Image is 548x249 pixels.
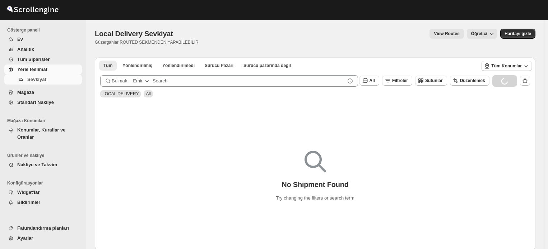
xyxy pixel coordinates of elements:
[429,29,464,39] button: view route
[4,223,82,233] button: Faturalandırma planları
[146,91,150,96] span: All
[122,63,152,68] span: Yönlendirilmiş
[276,195,354,202] p: Try changing the filters or search term
[99,61,117,71] button: All
[434,31,459,37] span: View Routes
[392,78,408,83] span: Filtreler
[4,233,82,243] button: Ayarlar
[200,61,238,71] button: Claimable
[500,29,535,39] button: Map action label
[460,78,485,83] span: Düzenlemek
[4,75,82,85] button: Sevkiyat
[4,125,82,142] button: Konumlar, Kurallar ve Oranlar
[17,57,50,62] span: Tüm Siparişler
[17,225,69,231] span: Faturalandırma planları
[282,180,349,189] p: No Shipment Found
[95,30,173,38] span: Local Delivery Sevkiyat
[133,77,143,85] div: Emir
[4,197,82,207] button: Bildirimler
[243,63,291,68] span: Sürücü pazarında değil
[239,61,295,71] button: Un-claimable
[382,76,412,86] button: Filtreler
[481,61,532,71] button: Tüm Konumlar
[17,47,34,52] span: Analitik
[17,127,65,140] span: Konumlar, Kurallar ve Oranlar
[7,118,83,124] span: Mağaza Konumları
[17,37,23,42] span: Ev
[491,63,522,69] span: Tüm Konumlar
[129,75,155,87] button: Emir
[505,31,531,37] span: Haritayı gizle
[305,151,326,172] img: Empty search results
[4,44,82,54] button: Analitik
[7,180,83,186] span: Konfigürasyonlar
[17,190,40,195] span: Widget'lar
[17,235,33,241] span: Ayarlar
[17,100,54,105] span: Standart Nakliye
[450,76,489,86] button: Düzenlemek
[153,75,345,87] input: Search
[4,54,82,64] button: Tüm Siparişler
[103,63,112,68] span: Tüm
[370,78,375,83] span: All
[27,77,46,82] span: Sevkiyat
[7,27,83,33] span: Gösterge paneli
[4,160,82,170] button: Nakliye ve Takvim
[17,162,57,167] span: Nakliye ve Takvim
[158,61,199,71] button: Unrouted
[7,153,83,158] span: Ürünler ve nakliye
[471,31,487,37] span: Öğretici
[359,76,379,86] button: All
[95,39,199,45] p: Güzergahlar ROUTED SEKMENDEN YAPABİLEBİLİR
[467,29,497,39] button: Öğretici
[205,63,233,68] span: Sürücü Pazarı
[118,61,157,71] button: Routed
[4,34,82,44] button: Ev
[102,91,139,96] span: LOCAL DELIVERY
[425,78,443,83] span: Sütunlar
[112,77,127,85] span: Bulmak
[415,76,447,86] button: Sütunlar
[17,90,34,95] span: Mağaza
[162,63,195,68] span: Yönlendirilmedi
[17,67,47,72] span: Yerel teslimat
[17,200,40,205] span: Bildirimler
[4,187,82,197] button: Widget'lar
